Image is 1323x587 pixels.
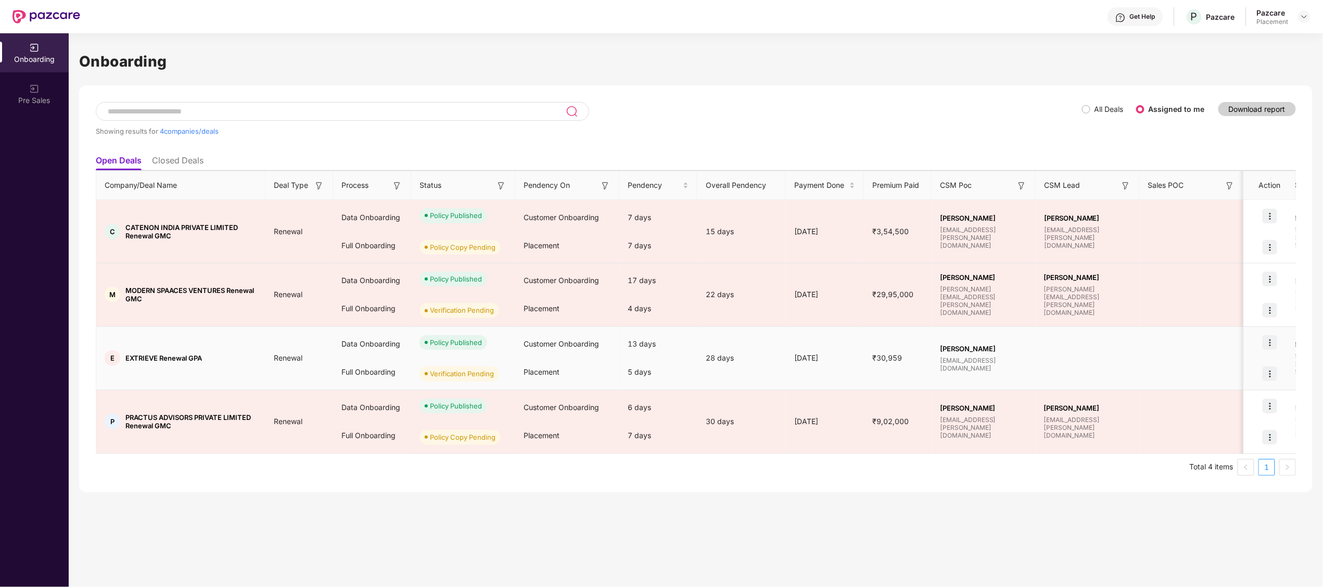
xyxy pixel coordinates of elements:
[1258,459,1275,476] li: 1
[1263,209,1277,223] img: icon
[1225,181,1235,191] img: svg+xml;base64,PHN2ZyB3aWR0aD0iMTYiIGhlaWdodD0iMTYiIHZpZXdCb3g9IjAgMCAxNiAxNiIgZmlsbD0ibm9uZSIgeG...
[940,285,1027,316] span: [PERSON_NAME][EMAIL_ADDRESS][PERSON_NAME][DOMAIN_NAME]
[125,286,257,303] span: MODERN SPAACES VENTURES Renewal GMC
[430,210,482,221] div: Policy Published
[29,84,40,94] img: svg+xml;base64,PHN2ZyB3aWR0aD0iMjAiIGhlaWdodD0iMjAiIHZpZXdCb3g9IjAgMCAyMCAyMCIgZmlsbD0ibm9uZSIgeG...
[496,181,506,191] img: svg+xml;base64,PHN2ZyB3aWR0aD0iMTYiIGhlaWdodD0iMTYiIHZpZXdCb3g9IjAgMCAxNiAxNiIgZmlsbD0ibm9uZSIgeG...
[1044,180,1080,191] span: CSM Lead
[430,401,482,411] div: Policy Published
[1257,8,1289,18] div: Pazcare
[96,155,142,170] li: Open Deals
[600,181,610,191] img: svg+xml;base64,PHN2ZyB3aWR0aD0iMTYiIGhlaWdodD0iMTYiIHZpZXdCb3g9IjAgMCAxNiAxNiIgZmlsbD0ibm9uZSIgeG...
[392,181,402,191] img: svg+xml;base64,PHN2ZyB3aWR0aD0iMTYiIGhlaWdodD0iMTYiIHZpZXdCb3g9IjAgMCAxNiAxNiIgZmlsbD0ibm9uZSIgeG...
[1244,171,1296,200] th: Action
[333,330,411,358] div: Data Onboarding
[1279,459,1296,476] button: right
[524,403,599,412] span: Customer Onboarding
[697,352,786,364] div: 28 days
[152,155,203,170] li: Closed Deals
[940,344,1027,353] span: [PERSON_NAME]
[524,276,599,285] span: Customer Onboarding
[619,295,697,323] div: 4 days
[619,358,697,386] div: 5 days
[1279,459,1296,476] li: Next Page
[125,223,257,240] span: CATENON INDIA PRIVATE LIMITED Renewal GMC
[333,422,411,450] div: Full Onboarding
[524,213,599,222] span: Customer Onboarding
[786,352,864,364] div: [DATE]
[864,171,932,200] th: Premium Paid
[265,353,311,362] span: Renewal
[125,354,202,362] span: EXTRIEVE Renewal GPA
[524,431,559,440] span: Placement
[1206,12,1235,22] div: Pazcare
[619,203,697,232] div: 7 days
[940,404,1027,412] span: [PERSON_NAME]
[1218,102,1296,116] button: Download report
[1263,335,1277,350] img: icon
[1044,416,1131,439] span: [EMAIL_ADDRESS][PERSON_NAME][DOMAIN_NAME]
[940,273,1027,282] span: [PERSON_NAME]
[333,393,411,422] div: Data Onboarding
[1016,181,1027,191] img: svg+xml;base64,PHN2ZyB3aWR0aD0iMTYiIGhlaWdodD0iMTYiIHZpZXdCb3g9IjAgMCAxNiAxNiIgZmlsbD0ibm9uZSIgeG...
[1149,105,1205,113] label: Assigned to me
[524,339,599,348] span: Customer Onboarding
[524,241,559,250] span: Placement
[274,180,308,191] span: Deal Type
[940,356,1027,372] span: [EMAIL_ADDRESS][DOMAIN_NAME]
[1130,12,1155,21] div: Get Help
[314,181,324,191] img: svg+xml;base64,PHN2ZyB3aWR0aD0iMTYiIGhlaWdodD0iMTYiIHZpZXdCb3g9IjAgMCAxNiAxNiIgZmlsbD0ibm9uZSIgeG...
[430,242,495,252] div: Policy Copy Pending
[1238,459,1254,476] button: left
[96,127,1082,135] div: Showing results for
[524,367,559,376] span: Placement
[1257,18,1289,26] div: Placement
[419,180,441,191] span: Status
[1263,366,1277,381] img: icon
[619,171,697,200] th: Pendency
[430,337,482,348] div: Policy Published
[864,290,922,299] span: ₹29,95,000
[1263,430,1277,444] img: icon
[1191,10,1198,23] span: P
[105,350,120,366] div: E
[1259,460,1275,475] a: 1
[265,227,311,236] span: Renewal
[619,330,697,358] div: 13 days
[1044,273,1131,282] span: [PERSON_NAME]
[864,417,917,426] span: ₹9,02,000
[265,417,311,426] span: Renewal
[1095,105,1124,113] label: All Deals
[1121,181,1131,191] img: svg+xml;base64,PHN2ZyB3aWR0aD0iMTYiIGhlaWdodD0iMTYiIHZpZXdCb3g9IjAgMCAxNiAxNiIgZmlsbD0ibm9uZSIgeG...
[333,232,411,260] div: Full Onboarding
[125,413,257,430] span: PRACTUS ADVISORS PRIVATE LIMITED Renewal GMC
[265,290,311,299] span: Renewal
[29,43,40,53] img: svg+xml;base64,PHN2ZyB3aWR0aD0iMjAiIGhlaWdodD0iMjAiIHZpZXdCb3g9IjAgMCAyMCAyMCIgZmlsbD0ibm9uZSIgeG...
[940,180,972,191] span: CSM Poc
[1263,399,1277,413] img: icon
[160,127,219,135] span: 4 companies/deals
[619,266,697,295] div: 17 days
[1300,12,1308,21] img: svg+xml;base64,PHN2ZyBpZD0iRHJvcGRvd24tMzJ4MzIiIHhtbG5zPSJodHRwOi8vd3d3LnczLm9yZy8yMDAwL3N2ZyIgd2...
[697,289,786,300] div: 22 days
[1044,285,1131,316] span: [PERSON_NAME][EMAIL_ADDRESS][PERSON_NAME][DOMAIN_NAME]
[619,393,697,422] div: 6 days
[12,10,80,23] img: New Pazcare Logo
[333,358,411,386] div: Full Onboarding
[1044,214,1131,222] span: [PERSON_NAME]
[524,304,559,313] span: Placement
[105,414,120,429] div: P
[1263,303,1277,317] img: icon
[1115,12,1126,23] img: svg+xml;base64,PHN2ZyBpZD0iSGVscC0zMngzMiIgeG1sbnM9Imh0dHA6Ly93d3cudzMub3JnLzIwMDAvc3ZnIiB3aWR0aD...
[333,266,411,295] div: Data Onboarding
[1044,226,1131,249] span: [EMAIL_ADDRESS][PERSON_NAME][DOMAIN_NAME]
[430,368,494,379] div: Verification Pending
[1284,464,1291,470] span: right
[940,416,1027,439] span: [EMAIL_ADDRESS][PERSON_NAME][DOMAIN_NAME]
[105,287,120,302] div: M
[940,226,1027,249] span: [EMAIL_ADDRESS][PERSON_NAME][DOMAIN_NAME]
[794,180,847,191] span: Payment Done
[566,105,578,118] img: svg+xml;base64,PHN2ZyB3aWR0aD0iMjQiIGhlaWdodD0iMjUiIHZpZXdCb3g9IjAgMCAyNCAyNSIgZmlsbD0ibm9uZSIgeG...
[333,203,411,232] div: Data Onboarding
[619,232,697,260] div: 7 days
